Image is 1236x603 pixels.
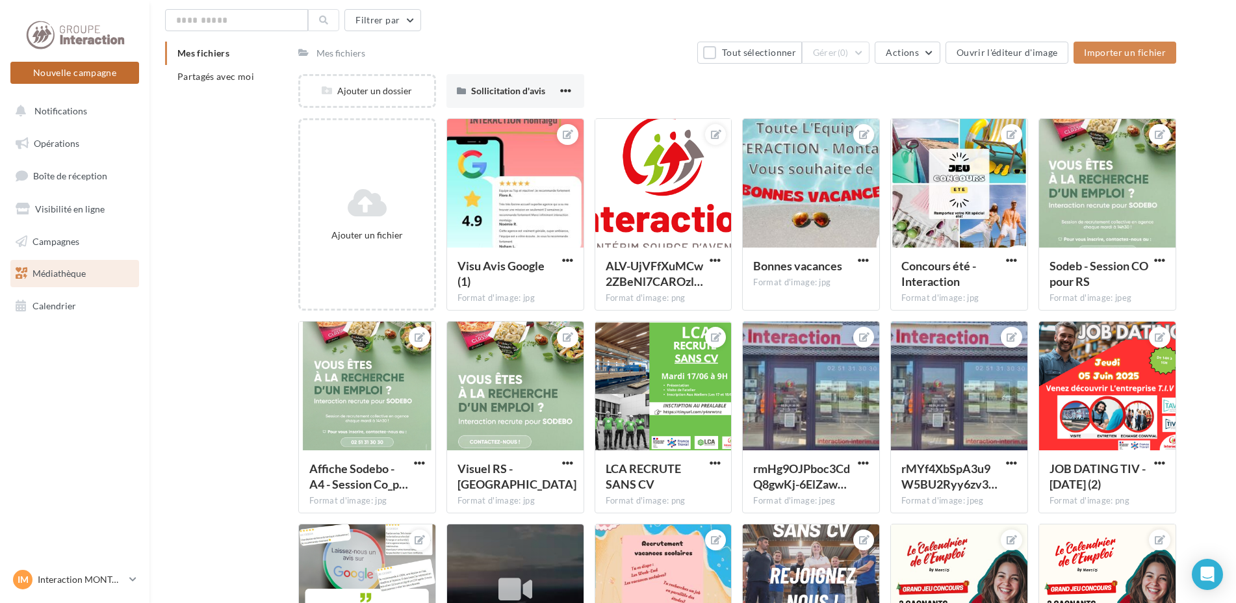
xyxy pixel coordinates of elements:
span: Importer un fichier [1084,47,1166,58]
span: Mes fichiers [177,47,229,58]
a: Campagnes [8,228,142,255]
div: Format d'image: png [606,495,721,507]
a: IM Interaction MONTAIGU [10,567,139,592]
span: Visibilité en ligne [35,203,105,214]
span: (0) [838,47,849,58]
button: Actions [875,42,940,64]
span: IM [18,573,29,586]
span: Partagés avec moi [177,71,254,82]
div: Format d'image: png [1049,495,1165,507]
span: Visuel RS - SODEBO [457,461,576,491]
p: Interaction MONTAIGU [38,573,124,586]
div: Format d'image: jpg [753,277,869,289]
a: Boîte de réception [8,162,142,190]
button: Notifications [8,97,136,125]
div: Ajouter un dossier [300,84,434,97]
span: Médiathèque [32,268,86,279]
button: Tout sélectionner [697,42,801,64]
div: Format d'image: jpeg [1049,292,1165,304]
a: Calendrier [8,292,142,320]
span: Sodeb - Session CO pour RS [1049,259,1148,289]
div: Mes fichiers [316,47,365,60]
span: Campagnes [32,235,79,246]
span: Actions [886,47,918,58]
button: Gérer(0) [802,42,870,64]
a: Médiathèque [8,260,142,287]
a: Visibilité en ligne [8,196,142,223]
span: Calendrier [32,300,76,311]
span: Affiche Sodebo - A4 - Session Co_page-0001 [309,461,408,491]
span: rmHg9OJPboc3CdQ8gwKj-6ElZawBfXdRWUuGZxctKVXU-KnodaTeBgY2GMOTsitBSRBoWKTK7DVMJmQB=s0 [753,461,850,491]
button: Importer un fichier [1074,42,1176,64]
span: Boîte de réception [33,170,107,181]
div: Open Intercom Messenger [1192,559,1223,590]
div: Format d'image: png [606,292,721,304]
span: Visu Avis Google (1) [457,259,545,289]
span: ALV-UjVFfXuMCw2ZBeNl7CAROzlnVB47yyaHV-Cb5q2967FU9LE6C34 [606,259,703,289]
span: Notifications [34,105,87,116]
div: Format d'image: jpeg [753,495,869,507]
span: JOB DATING TIV - JUIN 2025 (2) [1049,461,1146,491]
span: LCA RECRUTE SANS CV [606,461,681,491]
a: Opérations [8,130,142,157]
div: Format d'image: jpg [457,292,573,304]
div: Format d'image: jpeg [901,495,1017,507]
span: rMYf4XbSpA3u9W5BU2Ryy6zv3G45hCmUmcyzv5adyVlCNFARESOen6Y4Oz9iLgvw-We4XawPZgX4sNQw=s0 [901,461,998,491]
div: Format d'image: jpg [309,495,425,507]
span: Concours été - Interaction [901,259,976,289]
span: Sollicitation d'avis [471,85,545,96]
span: Bonnes vacances [753,259,842,273]
button: Nouvelle campagne [10,62,139,84]
button: Ouvrir l'éditeur d'image [946,42,1068,64]
div: Format d'image: jpg [457,495,573,507]
div: Ajouter un fichier [305,229,429,242]
button: Filtrer par [344,9,421,31]
span: Opérations [34,138,79,149]
div: Format d'image: jpg [901,292,1017,304]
